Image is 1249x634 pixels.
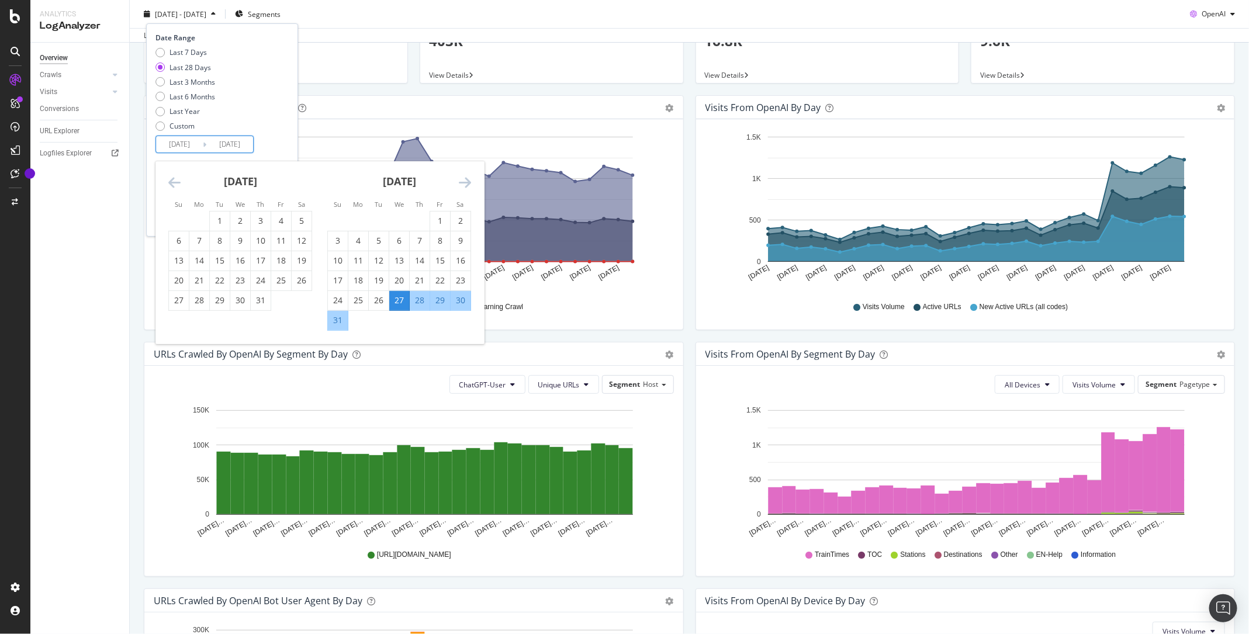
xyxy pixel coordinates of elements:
text: 1K [752,175,761,183]
td: Choose Tuesday, July 15, 2025 as your check-in date. It’s available. [210,251,230,271]
td: Choose Friday, August 22, 2025 as your check-in date. It’s available. [430,271,451,290]
small: Th [416,200,423,209]
td: Choose Sunday, August 3, 2025 as your check-in date. It’s available. [328,231,348,251]
td: Selected. Friday, August 29, 2025 [430,290,451,310]
div: gear [666,104,674,112]
text: [DATE] [482,264,506,282]
div: Conversions [40,103,79,115]
span: Pagetype [1179,379,1210,389]
button: Unique URLs [528,375,599,394]
div: URL Explorer [40,125,79,137]
div: 19 [369,275,389,286]
div: 4 [348,235,368,247]
span: TrainTimes [815,550,849,560]
td: Choose Monday, August 25, 2025 as your check-in date. It’s available. [348,290,369,310]
div: Calendar [155,161,484,344]
text: [DATE] [890,264,914,282]
small: Mo [353,200,363,209]
td: Choose Tuesday, July 29, 2025 as your check-in date. It’s available. [210,290,230,310]
text: [DATE] [833,264,856,282]
div: Last 6 Months [169,92,215,102]
div: Last update [144,30,207,41]
div: Crawls [40,69,61,81]
span: TOC [867,550,882,560]
td: Choose Monday, July 7, 2025 as your check-in date. It’s available. [189,231,210,251]
button: [DATE] - [DATE] [139,5,220,23]
td: Selected. Sunday, August 31, 2025 [328,310,348,330]
text: 1K [752,441,761,449]
div: 2 [451,215,470,227]
td: Choose Monday, July 21, 2025 as your check-in date. It’s available. [189,271,210,290]
div: 8 [210,235,230,247]
td: Choose Wednesday, July 16, 2025 as your check-in date. It’s available. [230,251,251,271]
div: 31 [251,295,271,306]
td: Choose Sunday, July 13, 2025 as your check-in date. It’s available. [169,251,189,271]
input: Start Date [156,136,203,153]
strong: [DATE] [383,174,416,188]
text: [DATE] [1005,264,1029,282]
div: 23 [230,275,250,286]
td: Choose Tuesday, July 8, 2025 as your check-in date. It’s available. [210,231,230,251]
div: 12 [369,255,389,266]
span: Host [643,379,659,389]
td: Choose Wednesday, July 23, 2025 as your check-in date. It’s available. [230,271,251,290]
text: [DATE] [597,264,621,282]
small: Sa [457,200,464,209]
text: [DATE] [919,264,943,282]
div: 3 [328,235,348,247]
div: URLs Crawled by OpenAI By Segment By Day [154,348,348,360]
text: 150K [193,407,209,415]
td: Choose Sunday, August 24, 2025 as your check-in date. It’s available. [328,290,348,310]
div: 20 [389,275,409,286]
text: [DATE] [569,264,592,282]
div: LogAnalyzer [40,19,120,33]
span: View Details [429,70,469,80]
input: End Date [206,136,253,153]
text: 1.5K [746,407,761,415]
div: 19 [292,255,312,266]
div: URLs Crawled by OpenAI bot User Agent By Day [154,595,362,607]
div: 14 [410,255,430,266]
td: Choose Saturday, July 5, 2025 as your check-in date. It’s available. [292,211,312,231]
div: Last 6 Months [155,92,215,102]
div: 6 [389,235,409,247]
div: gear [666,597,674,605]
a: Overview [40,52,121,64]
td: Choose Saturday, July 12, 2025 as your check-in date. It’s available. [292,231,312,251]
td: Choose Friday, August 8, 2025 as your check-in date. It’s available. [430,231,451,251]
text: [DATE] [1063,264,1086,282]
td: Choose Thursday, July 31, 2025 as your check-in date. It’s available. [251,290,271,310]
div: Move forward to switch to the next month. [459,175,471,190]
td: Choose Friday, July 18, 2025 as your check-in date. It’s available. [271,251,292,271]
div: A chart. [705,129,1226,291]
span: Information [1081,550,1116,560]
div: 7 [189,235,209,247]
td: Choose Tuesday, July 1, 2025 as your check-in date. It’s available. [210,211,230,231]
div: 17 [328,275,348,286]
div: 21 [189,275,209,286]
div: Overview [40,52,68,64]
small: Th [257,200,264,209]
td: Choose Sunday, August 17, 2025 as your check-in date. It’s available. [328,271,348,290]
td: Choose Wednesday, July 30, 2025 as your check-in date. It’s available. [230,290,251,310]
td: Choose Wednesday, August 13, 2025 as your check-in date. It’s available. [389,251,410,271]
text: [DATE] [511,264,535,282]
span: Visits Volume [1072,380,1116,390]
small: We [395,200,404,209]
div: Last Year [155,106,215,116]
td: Choose Saturday, August 23, 2025 as your check-in date. It’s available. [451,271,471,290]
span: Segment [610,379,641,389]
div: 12 [292,235,312,247]
small: Su [175,200,182,209]
td: Choose Tuesday, August 5, 2025 as your check-in date. It’s available. [369,231,389,251]
div: 23 [451,275,470,286]
text: [DATE] [804,264,828,282]
small: Mo [194,200,204,209]
div: 6 [169,235,189,247]
button: All Devices [995,375,1060,394]
div: 11 [271,235,291,247]
a: Conversions [40,103,121,115]
button: Visits Volume [1063,375,1135,394]
span: OpenAI [1202,9,1226,19]
div: 13 [169,255,189,266]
